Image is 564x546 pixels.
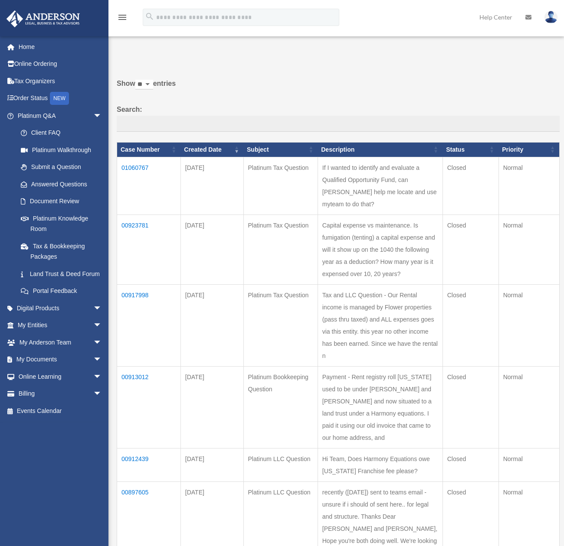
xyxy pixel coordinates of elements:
td: 00923781 [117,214,181,284]
a: Land Trust & Deed Forum [12,265,111,283]
td: Payment - Rent registry roll [US_STATE] used to be under [PERSON_NAME] and [PERSON_NAME] and now ... [318,366,443,448]
td: Platinum LLC Question [243,448,318,481]
a: Online Ordering [6,55,115,73]
td: 00913012 [117,366,181,448]
td: 00912439 [117,448,181,481]
a: Digital Productsarrow_drop_down [6,299,115,317]
td: Closed [443,366,498,448]
td: Closed [443,448,498,481]
a: Answered Questions [12,175,106,193]
td: Hi Team, Does Harmony Equations owe [US_STATE] Franchise fee please? [318,448,443,481]
td: Normal [498,214,559,284]
td: Normal [498,366,559,448]
td: [DATE] [180,157,243,214]
td: Closed [443,214,498,284]
a: Tax Organizers [6,72,115,90]
a: Tax & Bookkeeping Packages [12,237,111,265]
a: Platinum Knowledge Room [12,210,111,237]
td: [DATE] [180,284,243,366]
a: Submit a Question [12,159,111,176]
i: search [145,12,154,21]
div: NEW [50,92,69,105]
a: My Entitiesarrow_drop_down [6,317,115,334]
a: Document Review [12,193,111,210]
span: arrow_drop_down [93,107,111,125]
td: Tax and LLC Question - Our Rental income is managed by Flower properties (pass thru taxed) and AL... [318,284,443,366]
a: Online Learningarrow_drop_down [6,368,115,385]
th: Status: activate to sort column ascending [443,143,498,157]
th: Created Date: activate to sort column ascending [180,143,243,157]
select: Showentries [135,80,153,90]
a: My Documentsarrow_drop_down [6,351,115,368]
td: Normal [498,284,559,366]
a: My Anderson Teamarrow_drop_down [6,334,115,351]
td: Platinum Tax Question [243,157,318,214]
td: Capital expense vs maintenance. Is fumigation (tenting) a capital expense and will it show up on ... [318,214,443,284]
a: Home [6,38,115,55]
td: If I wanted to identify and evaluate a Qualified Opportunity Fund, can [PERSON_NAME] help me loca... [318,157,443,214]
th: Description: activate to sort column ascending [318,143,443,157]
td: Platinum Tax Question [243,284,318,366]
a: Order StatusNEW [6,90,115,107]
label: Search: [117,104,560,132]
td: Normal [498,157,559,214]
td: 01060767 [117,157,181,214]
a: Portal Feedback [12,283,111,300]
a: menu [117,15,128,23]
td: 00917998 [117,284,181,366]
input: Search: [117,116,560,132]
span: arrow_drop_down [93,299,111,317]
th: Priority: activate to sort column ascending [498,143,559,157]
span: arrow_drop_down [93,317,111,335]
th: Case Number: activate to sort column ascending [117,143,181,157]
a: Client FAQ [12,124,111,142]
a: Events Calendar [6,402,115,419]
td: Platinum Bookkeeping Question [243,366,318,448]
td: Normal [498,448,559,481]
td: [DATE] [180,448,243,481]
td: [DATE] [180,366,243,448]
a: Billingarrow_drop_down [6,385,115,403]
i: menu [117,12,128,23]
td: [DATE] [180,214,243,284]
a: Platinum Walkthrough [12,141,111,159]
span: arrow_drop_down [93,351,111,369]
img: Anderson Advisors Platinum Portal [4,10,82,27]
td: Platinum Tax Question [243,214,318,284]
span: arrow_drop_down [93,334,111,351]
label: Show entries [117,78,560,98]
span: arrow_drop_down [93,368,111,386]
img: User Pic [544,11,557,23]
th: Subject: activate to sort column ascending [243,143,318,157]
a: Platinum Q&Aarrow_drop_down [6,107,111,124]
td: Closed [443,157,498,214]
span: arrow_drop_down [93,385,111,403]
td: Closed [443,284,498,366]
